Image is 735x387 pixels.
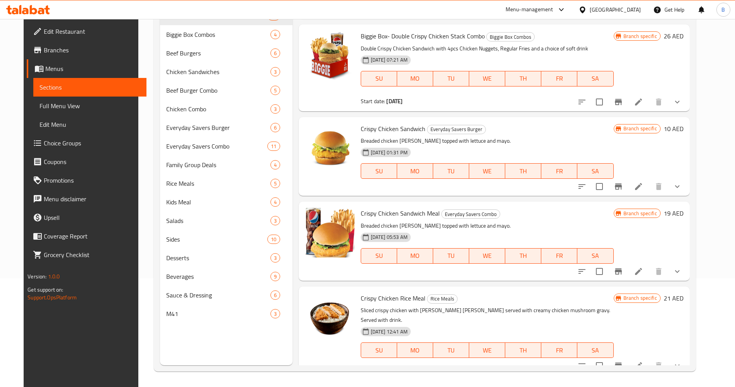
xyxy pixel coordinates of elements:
[166,235,267,244] div: Sides
[634,361,643,370] a: Edit menu item
[27,227,146,245] a: Coverage Report
[166,30,270,39] span: Biggie Box Combos
[573,262,591,281] button: sort-choices
[427,125,485,134] span: Everyday Savers Burger
[427,125,486,134] div: Everyday Savers Burger
[433,248,469,264] button: TU
[160,286,293,304] div: Sauce & Dressing6
[580,73,610,84] span: SA
[160,230,293,249] div: Sides10
[160,81,293,100] div: Beef Burger Combo5
[361,292,425,304] span: Crispy Chicken Rice Meal
[166,67,270,76] div: Chicken Sandwiches
[664,123,683,134] h6: 10 AED
[541,71,577,86] button: FR
[271,87,280,94] span: 5
[486,32,535,41] div: Biggie Box Combos
[166,216,270,225] div: Salads
[400,250,430,261] span: MO
[591,94,608,110] span: Select to update
[436,345,466,356] span: TU
[27,59,146,78] a: Menus
[397,342,433,358] button: MO
[609,177,628,196] button: Branch-specific-item
[577,248,613,264] button: SA
[160,267,293,286] div: Beverages9
[160,3,293,326] nav: Menu sections
[160,304,293,323] div: M413
[649,356,668,375] button: delete
[400,166,430,177] span: MO
[397,248,433,264] button: MO
[270,104,280,114] div: items
[44,27,140,36] span: Edit Restaurant
[361,123,425,135] span: Crispy Chicken Sandwich
[361,30,485,42] span: Biggie Box- Double Crispy Chicken Stack Combo
[541,342,577,358] button: FR
[270,216,280,225] div: items
[441,209,500,219] div: Everyday Savers Combo
[166,104,270,114] span: Chicken Combo
[28,271,46,282] span: Version:
[160,118,293,137] div: Everyday Savers Burger6
[469,248,505,264] button: WE
[27,171,146,190] a: Promotions
[544,345,574,356] span: FR
[361,248,397,264] button: SU
[305,293,355,342] img: Crispy Chicken Rice Meal
[166,123,270,132] span: Everyday Savers Burger
[27,208,146,227] a: Upsell
[270,179,280,188] div: items
[721,5,725,14] span: B
[271,180,280,187] span: 5
[44,250,140,259] span: Grocery Checklist
[166,197,270,207] span: Kids Meal
[368,56,411,64] span: [DATE] 07:21 AM
[361,207,440,219] span: Crispy Chicken Sandwich Meal
[271,217,280,225] span: 3
[270,309,280,318] div: items
[270,160,280,169] div: items
[591,263,608,280] span: Select to update
[166,48,270,58] span: Beef Burgers
[609,262,628,281] button: Branch-specific-item
[433,163,469,179] button: TU
[505,163,541,179] button: TH
[544,73,574,84] span: FR
[271,68,280,76] span: 3
[580,166,610,177] span: SA
[400,73,430,84] span: MO
[580,345,610,356] span: SA
[270,30,280,39] div: items
[40,120,140,129] span: Edit Menu
[44,232,140,241] span: Coverage Report
[361,136,614,146] p: Breaded chicken [PERSON_NAME] topped with lettuce and mayo.
[270,67,280,76] div: items
[609,93,628,111] button: Branch-specific-item
[508,250,538,261] span: TH
[634,182,643,191] a: Edit menu item
[166,272,270,281] span: Beverages
[166,179,270,188] div: Rice Meals
[573,177,591,196] button: sort-choices
[541,248,577,264] button: FR
[270,48,280,58] div: items
[270,253,280,263] div: items
[573,93,591,111] button: sort-choices
[166,86,270,95] span: Beef Burger Combo
[271,105,280,113] span: 3
[27,41,146,59] a: Branches
[160,211,293,230] div: Salads3
[620,294,660,302] span: Branch specific
[591,358,608,374] span: Select to update
[664,208,683,219] h6: 19 AED
[361,342,397,358] button: SU
[361,96,386,106] span: Start date:
[166,160,270,169] span: Family Group Deals
[160,25,293,44] div: Biggie Box Combos4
